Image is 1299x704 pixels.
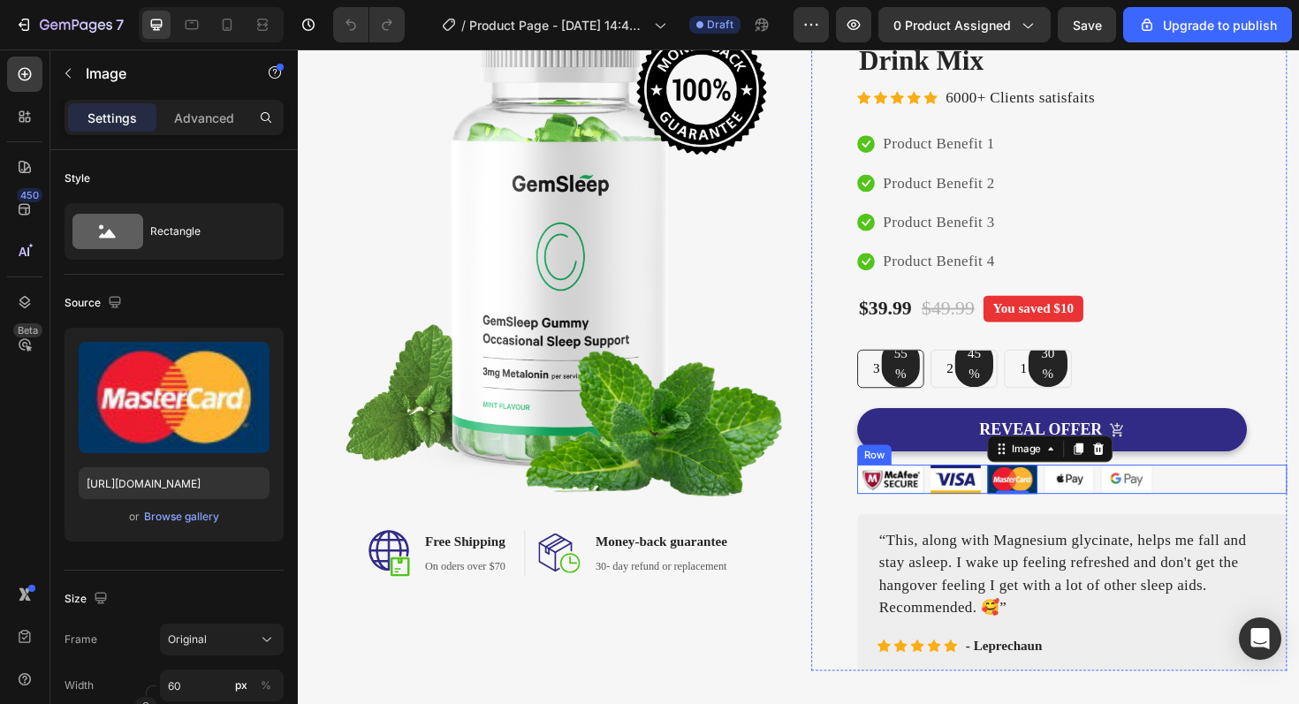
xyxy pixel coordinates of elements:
span: Draft [707,17,733,33]
p: Product Benefit 1 [619,88,738,112]
button: Browse gallery [143,508,220,526]
p: 3 pack [609,328,646,349]
div: Source [65,291,125,315]
div: $49.99 [658,260,718,290]
p: Product Benefit 4 [619,213,738,237]
div: Upgrade to publish [1138,16,1277,34]
input: https://example.com/image.jpg [79,467,270,499]
div: REVEAL OFFER [721,392,851,414]
button: px [255,675,277,696]
p: “This, along with Magnesium glycinate, helps me fall and stay asleep. I wake up feeling refreshed... [615,508,1024,603]
input: px% [160,670,284,701]
p: 7 [116,14,124,35]
p: Product Benefit 2 [619,130,738,154]
button: % [231,675,252,696]
div: px [235,678,247,693]
div: $39.99 [592,260,651,290]
span: Original [168,632,207,647]
p: Image [86,63,236,84]
span: 0 product assigned [893,16,1011,34]
button: Save [1058,7,1116,42]
p: 2 pack [687,328,724,349]
div: Image [752,415,790,431]
div: 450 [17,188,42,202]
div: Undo/Redo [333,7,405,42]
span: Product Page - [DATE] 14:40:18 [469,16,647,34]
p: 30% [782,312,805,354]
button: Original [160,624,284,655]
p: 55% [627,312,649,354]
button: Upgrade to publish [1123,7,1292,42]
span: / [461,16,466,34]
pre: You saved $10 [725,261,832,289]
div: Style [65,170,90,186]
div: Rectangle [150,211,258,252]
p: 45% [704,312,727,354]
p: - Leprechaun [707,621,788,642]
p: 1 pack [764,328,801,349]
span: Save [1073,18,1102,33]
span: or [129,506,140,527]
button: 7 [7,7,132,42]
p: Product Benefit 3 [619,171,738,195]
div: Row [596,421,625,437]
button: REVEAL OFFER [592,380,1005,427]
div: Open Intercom Messenger [1239,617,1281,660]
label: Frame [65,632,97,647]
p: Money-back guarantee [315,511,454,532]
div: Size [65,587,111,611]
iframe: Design area [298,49,1299,704]
div: Beta [13,323,42,337]
p: Advanced [174,109,234,127]
div: Browse gallery [144,509,219,525]
div: % [261,678,271,693]
img: preview-image [79,342,270,453]
button: 0 product assigned [878,7,1051,42]
p: Settings [87,109,137,127]
p: 30- day refund or replacement [315,539,454,556]
p: 6000+ Clients satisfaits [686,40,844,64]
label: Width [65,678,94,693]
